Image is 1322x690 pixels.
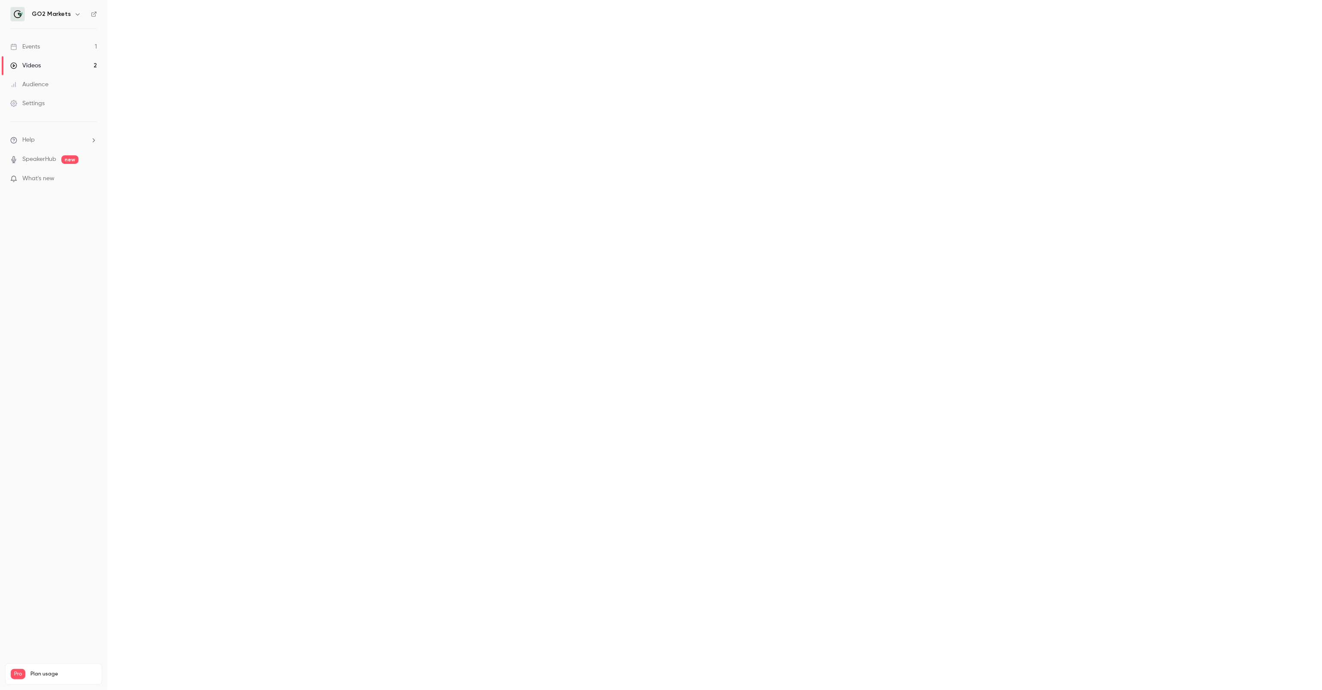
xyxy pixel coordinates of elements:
[11,669,25,679] span: Pro
[32,10,71,18] h6: GO2 Markets
[10,136,97,145] li: help-dropdown-opener
[87,175,97,183] iframe: Noticeable Trigger
[22,155,56,164] a: SpeakerHub
[10,61,41,70] div: Videos
[22,174,54,183] span: What's new
[10,99,45,108] div: Settings
[10,42,40,51] div: Events
[30,671,97,678] span: Plan usage
[61,155,78,164] span: new
[22,136,35,145] span: Help
[11,7,24,21] img: GO2 Markets
[10,80,48,89] div: Audience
